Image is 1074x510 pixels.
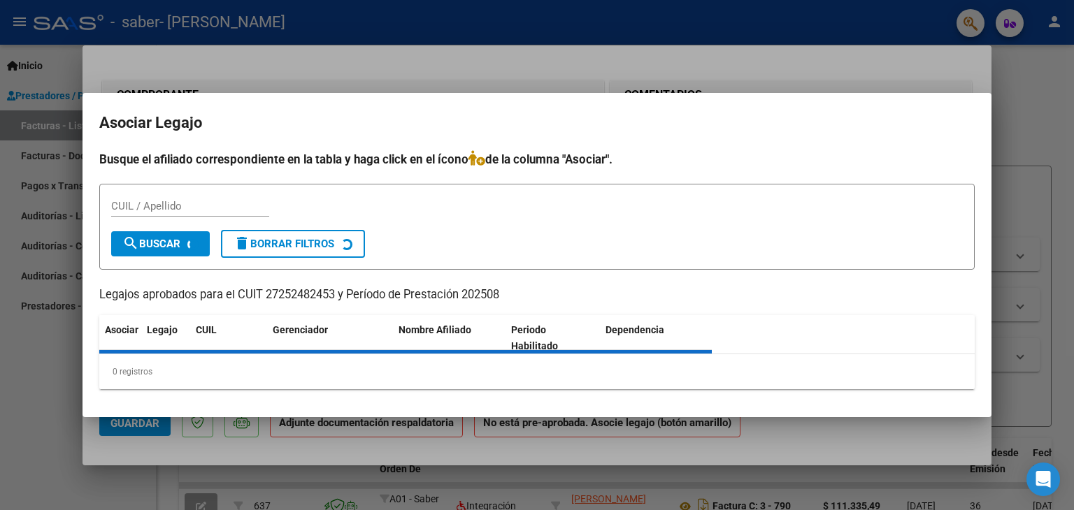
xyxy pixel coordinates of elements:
[105,324,138,335] span: Asociar
[190,315,267,361] datatable-header-cell: CUIL
[506,315,600,361] datatable-header-cell: Periodo Habilitado
[99,150,975,168] h4: Busque el afiliado correspondiente en la tabla y haga click en el ícono de la columna "Asociar".
[122,238,180,250] span: Buscar
[147,324,178,335] span: Legajo
[234,238,334,250] span: Borrar Filtros
[511,324,558,351] span: Periodo Habilitado
[606,324,664,335] span: Dependencia
[399,324,471,335] span: Nombre Afiliado
[1026,462,1060,496] div: Open Intercom Messenger
[221,230,365,258] button: Borrar Filtros
[99,315,141,361] datatable-header-cell: Asociar
[234,235,250,252] mat-icon: delete
[99,354,975,389] div: 0 registros
[99,286,975,304] p: Legajos aprobados para el CUIT 27252482453 y Período de Prestación 202508
[267,315,393,361] datatable-header-cell: Gerenciador
[122,235,139,252] mat-icon: search
[196,324,217,335] span: CUIL
[600,315,713,361] datatable-header-cell: Dependencia
[111,231,210,256] button: Buscar
[141,315,190,361] datatable-header-cell: Legajo
[273,324,328,335] span: Gerenciador
[393,315,506,361] datatable-header-cell: Nombre Afiliado
[99,110,975,136] h2: Asociar Legajo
